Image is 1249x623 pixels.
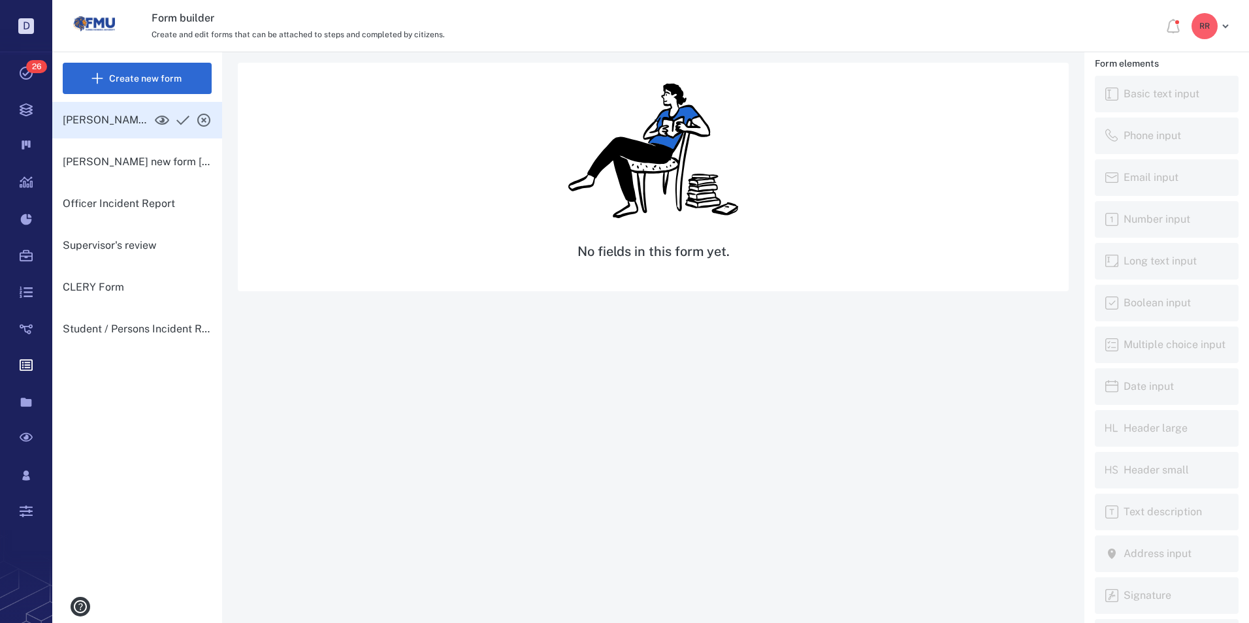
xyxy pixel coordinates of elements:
h6: Form elements [1095,57,1239,71]
p: Student / Persons Incident Report [63,321,212,337]
div: [PERSON_NAME] new form [DATE] 1:11PM [52,144,222,180]
div: Supervisor's review [52,227,222,264]
p: Officer Incident Report [63,196,212,212]
p: Supervisor's review [63,238,212,253]
button: help [65,592,95,622]
h3: Form builder [152,10,946,26]
div: Officer Incident Report [52,185,222,222]
div: Student / Persons Incident Report [52,311,222,347]
span: 26 [26,60,47,73]
img: Florida Memorial University logo [73,3,115,45]
div: [PERSON_NAME] new form [DATE] 2:27PM [52,102,222,138]
h5: No fields in this form yet. [577,244,730,260]
p: D [18,18,34,34]
p: CLERY Form [63,280,212,295]
a: Go home [73,3,115,50]
span: Help [29,9,56,21]
button: RR [1192,13,1233,39]
div: R R [1192,13,1218,39]
p: [PERSON_NAME] new form [DATE] 2:27PM [63,112,149,128]
div: CLERY Form [52,269,222,306]
p: [PERSON_NAME] new form [DATE] 1:11PM [63,154,212,170]
span: Create and edit forms that can be attached to steps and completed by citizens. [152,30,445,39]
button: Create new form [63,63,212,94]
